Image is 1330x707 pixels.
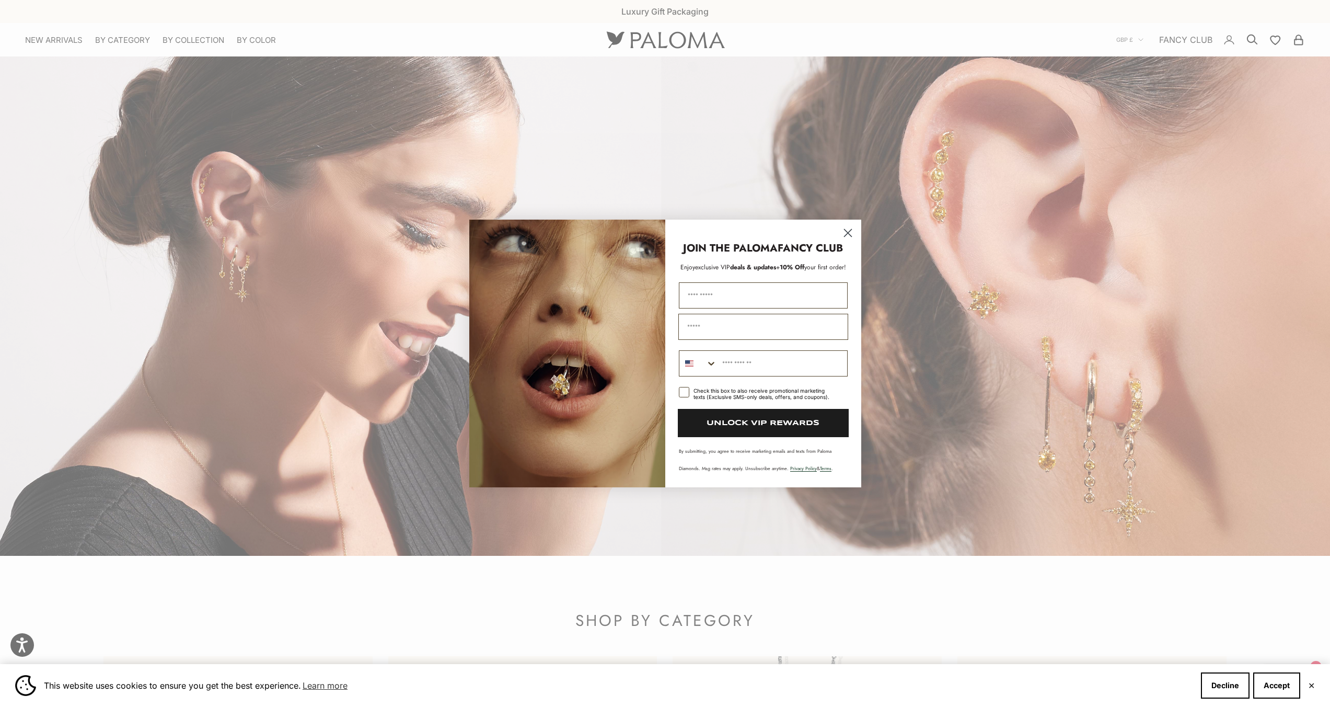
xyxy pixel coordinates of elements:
span: This website uses cookies to ensure you get the best experience. [44,678,1193,693]
span: 10% Off [780,263,804,272]
strong: FANCY CLUB [778,241,843,256]
img: United States [685,359,693,368]
button: Close [1308,682,1315,689]
button: Close dialog [839,224,857,242]
button: Accept [1253,672,1300,699]
span: deals & updates [695,263,776,272]
input: First Name [679,282,848,309]
strong: JOIN THE PALOMA [683,241,778,256]
p: By submitting, you agree to receive marketing emails and texts from Paloma Diamonds. Msg rates ma... [679,448,848,472]
a: Learn more [301,678,349,693]
button: Search Countries [679,351,717,376]
span: & . [790,465,833,472]
img: Cookie banner [15,675,36,696]
span: Enjoy [680,263,695,272]
a: Terms [820,465,831,472]
span: + your first order! [776,263,846,272]
span: exclusive VIP [695,263,730,272]
button: UNLOCK VIP REWARDS [678,409,849,437]
div: Check this box to also receive promotional marketing texts (Exclusive SMS-only deals, offers, and... [693,387,835,400]
button: Decline [1201,672,1250,699]
a: Privacy Policy [790,465,817,472]
input: Phone Number [717,351,847,376]
input: Email [678,314,848,340]
img: Loading... [469,220,665,487]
